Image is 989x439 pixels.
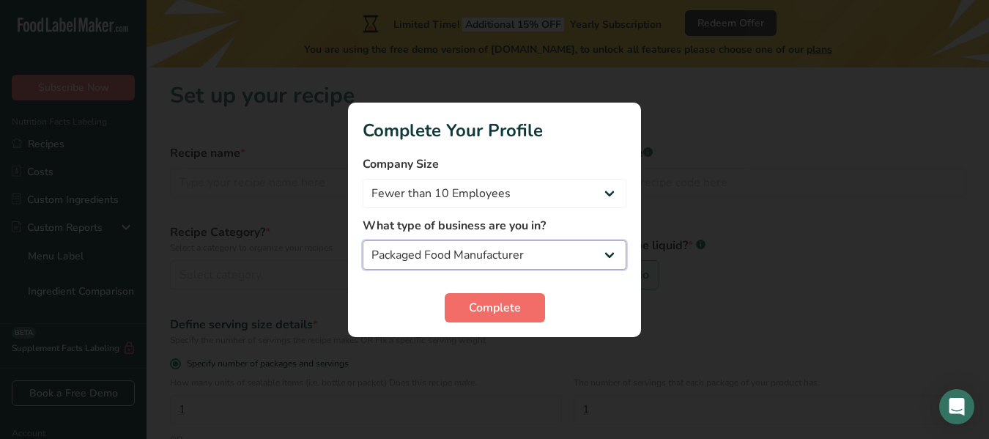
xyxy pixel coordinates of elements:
[363,117,626,144] h1: Complete Your Profile
[939,389,974,424] div: Open Intercom Messenger
[445,293,545,322] button: Complete
[363,217,626,235] label: What type of business are you in?
[469,299,521,317] span: Complete
[363,155,626,173] label: Company Size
